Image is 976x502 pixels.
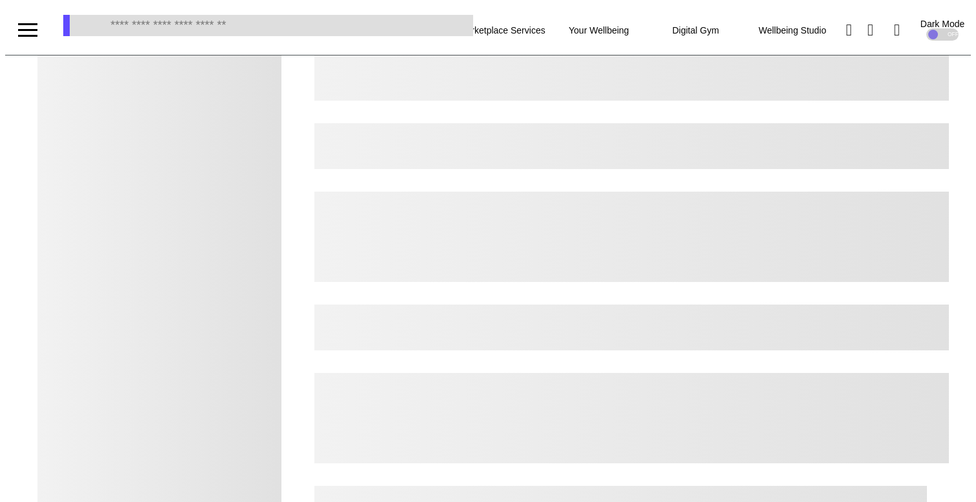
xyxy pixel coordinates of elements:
div: Marketplace Services [454,10,551,50]
div: OFF [926,28,962,41]
div: Dark Mode [920,19,964,28]
div: Digital Gym [647,10,744,50]
div: Your Wellbeing [551,10,647,50]
div: Wellbeing Studio [744,10,841,50]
